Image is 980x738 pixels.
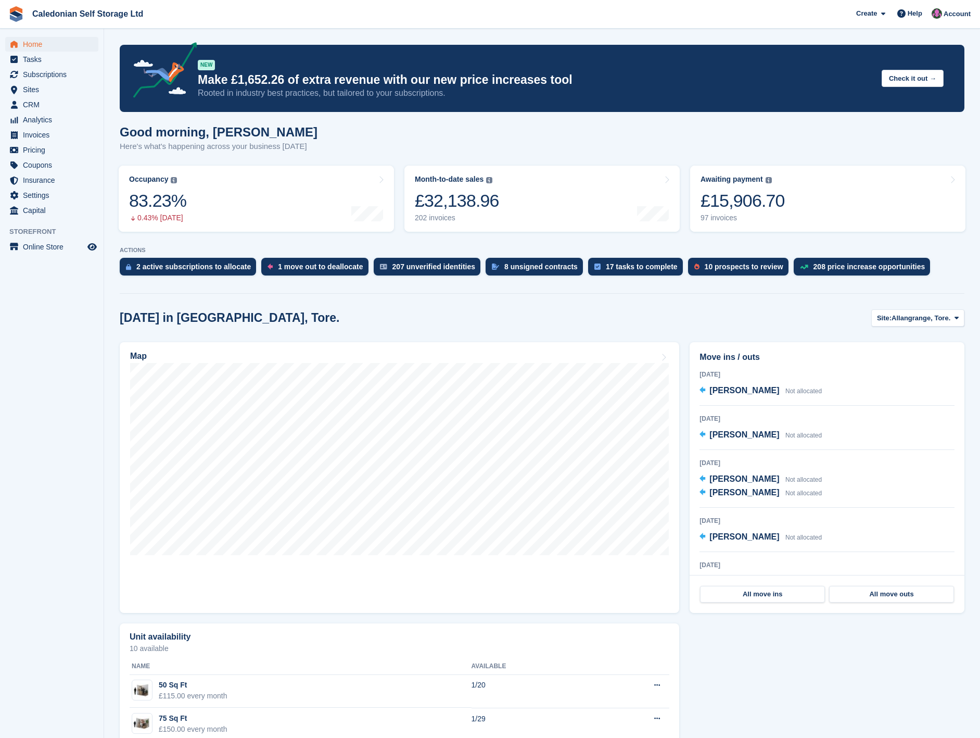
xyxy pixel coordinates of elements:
a: [PERSON_NAME] Not allocated [699,531,822,544]
span: Storefront [9,227,104,237]
img: contract_signature_icon-13c848040528278c33f63329250d36e43548de30e8caae1d1a13099fd9432cc5.svg [492,264,499,270]
div: 1 move out to deallocate [278,262,363,271]
p: 10 available [130,645,669,652]
div: 10 prospects to review [705,262,783,271]
img: Lois Holling [932,8,942,19]
span: Site: [877,313,892,323]
div: £32,138.96 [415,190,499,211]
img: 64-sqft-unit.jpg [132,716,152,731]
span: Online Store [23,240,85,254]
a: Map [120,342,679,613]
a: menu [5,52,98,67]
div: [DATE] [699,414,954,423]
img: prospect-51fa495bee0391a8d652442698ab0144808aea92771e9ea1ae160a38d050c398.svg [694,264,699,270]
a: All move ins [700,586,825,603]
span: [PERSON_NAME] [709,430,779,439]
img: active_subscription_to_allocate_icon-d502201f5373d7db506a760aba3b589e785aa758c864c3986d89f69b8ff3... [126,264,131,270]
a: 2 active subscriptions to allocate [120,258,261,281]
div: Month-to-date sales [415,175,483,184]
div: £115.00 every month [159,691,227,702]
div: 50 Sq Ft [159,680,227,691]
span: Allangrange, Tore. [892,313,950,323]
a: menu [5,188,98,203]
span: [PERSON_NAME] [709,474,779,483]
div: 75 Sq Ft [159,713,227,724]
img: icon-info-grey-7440780725fd019a000dd9b08b2336e03edf1995a4989e88bcd33f0948082b44.svg [766,177,772,183]
span: Sites [23,82,85,97]
div: [DATE] [699,560,954,570]
a: menu [5,37,98,52]
div: [DATE] [699,458,954,468]
a: menu [5,82,98,97]
img: icon-info-grey-7440780725fd019a000dd9b08b2336e03edf1995a4989e88bcd33f0948082b44.svg [171,177,177,183]
a: menu [5,143,98,157]
a: [PERSON_NAME] Not allocated [699,473,822,486]
div: Awaiting payment [701,175,763,184]
a: 10 prospects to review [688,258,794,281]
span: Not allocated [785,490,822,497]
div: [DATE] [699,516,954,526]
div: [DATE] [699,370,954,379]
span: Not allocated [785,387,822,395]
a: menu [5,203,98,218]
a: Occupancy 83.23% 0.43% [DATE] [119,166,394,232]
a: 17 tasks to complete [588,258,688,281]
div: 0.43% [DATE] [129,214,186,222]
img: price_increase_opportunities-93ffe204e8149a01c8c9dc8f82e8f89637d9d84a8eef4429ea346261dce0b2c0.svg [800,265,808,269]
span: Home [23,37,85,52]
span: Not allocated [785,534,822,541]
p: Make £1,652.26 of extra revenue with our new price increases tool [198,72,873,87]
a: 8 unsigned contracts [486,258,588,281]
div: £150.00 every month [159,724,227,735]
div: NEW [198,60,215,70]
span: Help [908,8,922,19]
span: Account [944,9,971,19]
span: Not allocated [785,476,822,483]
span: Capital [23,203,85,218]
div: 83.23% [129,190,186,211]
img: task-75834270c22a3079a89374b754ae025e5fb1db73e45f91037f5363f120a921f8.svg [594,264,601,270]
span: Subscriptions [23,67,85,82]
p: Here's what's happening across your business [DATE] [120,141,317,153]
span: Analytics [23,112,85,127]
a: Awaiting payment £15,906.70 97 invoices [690,166,965,232]
div: £15,906.70 [701,190,785,211]
span: Invoices [23,128,85,142]
div: 97 invoices [701,214,785,222]
button: Check it out → [882,70,944,87]
a: [PERSON_NAME] Not allocated [699,384,822,398]
a: [PERSON_NAME] Not allocated [699,486,822,500]
div: 202 invoices [415,214,499,222]
a: [PERSON_NAME] Not allocated [699,429,822,442]
span: Insurance [23,173,85,187]
a: 1 move out to deallocate [261,258,373,281]
span: Create [856,8,877,19]
th: Available [472,658,593,675]
a: menu [5,97,98,112]
div: 2 active subscriptions to allocate [136,262,251,271]
span: Pricing [23,143,85,157]
h2: Move ins / outs [699,351,954,364]
h1: Good morning, [PERSON_NAME] [120,125,317,139]
a: All move outs [829,586,954,603]
a: menu [5,173,98,187]
h2: Map [130,352,147,361]
a: menu [5,67,98,82]
img: verify_identity-adf6edd0f0f0b5bbfe63781bf79b02c33cf7c696d77639b501bdc392416b5a36.svg [380,264,387,270]
img: icon-info-grey-7440780725fd019a000dd9b08b2336e03edf1995a4989e88bcd33f0948082b44.svg [486,177,492,183]
div: Occupancy [129,175,168,184]
img: price-adjustments-announcement-icon-8257ccfd72463d97f412b2fc003d46551f7dbcb40ab6d574587a9cd5c0d94... [124,42,197,102]
span: Tasks [23,52,85,67]
div: 208 price increase opportunities [813,262,925,271]
span: [PERSON_NAME] [709,488,779,497]
span: Settings [23,188,85,203]
a: Month-to-date sales £32,138.96 202 invoices [404,166,680,232]
span: CRM [23,97,85,112]
p: ACTIONS [120,247,964,254]
a: 207 unverified identities [374,258,486,281]
p: Rooted in industry best practices, but tailored to your subscriptions. [198,87,873,99]
button: Site: Allangrange, Tore. [871,309,964,327]
a: menu [5,158,98,172]
a: Caledonian Self Storage Ltd [28,5,147,22]
a: Preview store [86,241,98,253]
